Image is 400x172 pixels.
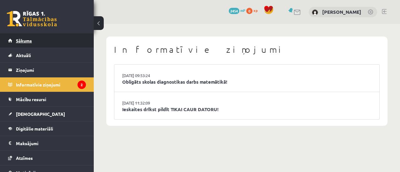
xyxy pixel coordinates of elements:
[8,121,86,136] a: Digitālie materiāli
[8,151,86,165] a: Atzīmes
[16,38,32,43] span: Sākums
[8,48,86,62] a: Aktuāli
[246,8,261,13] a: 0 xp
[16,155,33,161] span: Atzīmes
[8,63,86,77] a: Ziņojumi
[16,96,46,102] span: Mācību resursi
[122,100,169,106] a: [DATE] 11:32:09
[8,92,86,106] a: Mācību resursi
[16,136,86,150] legend: Maksājumi
[122,106,372,113] a: Ieskaites drīkst pildīt TIKAI CAUR DATORU!
[322,9,361,15] a: [PERSON_NAME]
[122,72,169,79] a: [DATE] 09:53:24
[229,8,239,14] span: 2454
[16,77,86,92] legend: Informatīvie ziņojumi
[122,78,372,86] a: Obligāts skolas diagnostikas darbs matemātikā!
[16,126,53,131] span: Digitālie materiāli
[240,8,245,13] span: mP
[77,81,86,89] i: 2
[246,8,252,14] span: 0
[229,8,245,13] a: 2454 mP
[7,11,57,27] a: Rīgas 1. Tālmācības vidusskola
[16,52,31,58] span: Aktuāli
[8,107,86,121] a: [DEMOGRAPHIC_DATA]
[16,63,86,77] legend: Ziņojumi
[8,136,86,150] a: Maksājumi
[16,111,65,117] span: [DEMOGRAPHIC_DATA]
[8,77,86,92] a: Informatīvie ziņojumi2
[8,33,86,48] a: Sākums
[114,44,380,55] h1: Informatīvie ziņojumi
[253,8,257,13] span: xp
[312,9,318,16] img: Rūta Nora Bengere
